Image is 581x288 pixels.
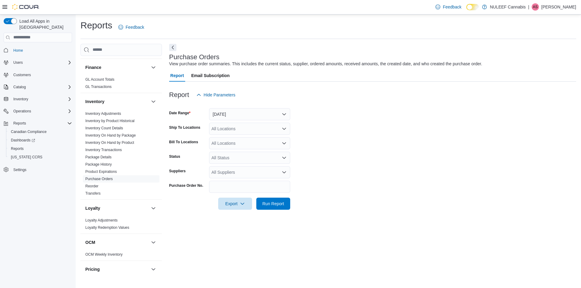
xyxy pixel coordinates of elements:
[11,83,72,91] span: Catalog
[262,201,284,207] span: Run Report
[85,205,149,211] button: Loyalty
[13,97,28,102] span: Inventory
[443,4,461,10] span: Feedback
[1,119,74,128] button: Reports
[85,112,121,116] a: Inventory Adjustments
[85,205,100,211] h3: Loyalty
[8,128,72,135] span: Canadian Compliance
[17,18,72,30] span: Load All Apps in [GEOGRAPHIC_DATA]
[1,83,74,91] button: Catalog
[282,170,287,175] button: Open list of options
[85,111,121,116] span: Inventory Adjustments
[85,155,112,159] a: Package Details
[6,144,74,153] button: Reports
[194,89,238,101] button: Hide Parameters
[13,121,26,126] span: Reports
[13,60,23,65] span: Users
[8,154,45,161] a: [US_STATE] CCRS
[8,145,26,152] a: Reports
[1,95,74,103] button: Inventory
[8,137,38,144] a: Dashboards
[11,166,72,173] span: Settings
[80,76,162,93] div: Finance
[85,84,112,89] span: GL Transactions
[169,140,198,144] label: Bill To Locations
[13,48,23,53] span: Home
[169,91,189,99] h3: Report
[6,153,74,161] button: [US_STATE] CCRS
[13,167,26,172] span: Settings
[85,239,149,245] button: OCM
[116,21,146,33] a: Feedback
[169,61,482,67] div: View purchase order summaries. This includes the current status, supplier, ordered amounts, recei...
[169,125,200,130] label: Ship To Locations
[11,83,28,91] button: Catalog
[85,148,122,152] a: Inventory Transactions
[191,70,230,82] span: Email Subscription
[11,120,72,127] span: Reports
[85,170,117,174] a: Product Expirations
[1,46,74,55] button: Home
[1,107,74,115] button: Operations
[466,4,479,10] input: Dark Mode
[85,64,149,70] button: Finance
[85,218,118,223] span: Loyalty Adjustments
[282,126,287,131] button: Open list of options
[490,3,526,11] p: NULEEF Cannabis
[222,198,248,210] span: Export
[11,155,42,160] span: [US_STATE] CCRS
[4,44,72,190] nav: Complex example
[209,108,290,120] button: [DATE]
[85,119,135,123] a: Inventory by Product Historical
[533,3,538,11] span: AS
[11,120,28,127] button: Reports
[85,85,112,89] a: GL Transactions
[85,99,149,105] button: Inventory
[218,198,252,210] button: Export
[85,133,136,138] span: Inventory On Hand by Package
[204,92,235,98] span: Hide Parameters
[85,176,113,181] span: Purchase Orders
[169,111,191,115] label: Date Range
[11,47,72,54] span: Home
[85,239,95,245] h3: OCM
[80,251,162,260] div: OCM
[6,128,74,136] button: Canadian Compliance
[13,85,26,89] span: Catalog
[85,155,112,160] span: Package Details
[85,140,134,145] span: Inventory On Hand by Product
[532,3,539,11] div: Aram Shojaei
[13,73,31,77] span: Customers
[282,155,287,160] button: Open list of options
[11,59,72,66] span: Users
[11,166,29,173] a: Settings
[12,4,39,10] img: Cova
[169,169,186,173] label: Suppliers
[11,95,72,103] span: Inventory
[85,191,100,196] a: Transfers
[85,184,98,188] a: Reorder
[150,98,157,105] button: Inventory
[126,24,144,30] span: Feedback
[85,252,123,257] span: OCM Weekly Inventory
[256,198,290,210] button: Run Report
[85,77,114,82] a: GL Account Totals
[11,71,72,79] span: Customers
[170,70,184,82] span: Report
[8,137,72,144] span: Dashboards
[8,154,72,161] span: Washington CCRS
[6,136,74,144] a: Dashboards
[85,141,134,145] a: Inventory On Hand by Product
[169,53,219,61] h3: Purchase Orders
[85,169,117,174] span: Product Expirations
[433,1,464,13] a: Feedback
[85,126,123,131] span: Inventory Count Details
[1,165,74,174] button: Settings
[80,217,162,234] div: Loyalty
[85,162,112,167] a: Package History
[80,19,112,31] h1: Reports
[150,266,157,273] button: Pricing
[11,95,31,103] button: Inventory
